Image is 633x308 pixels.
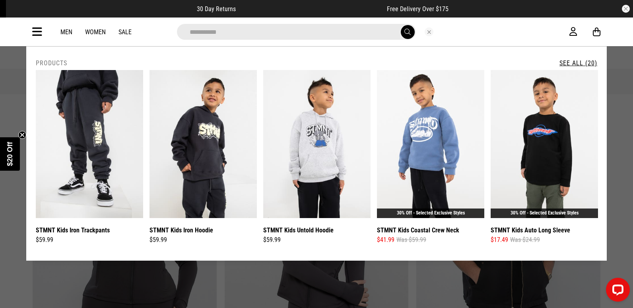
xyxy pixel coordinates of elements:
span: $41.99 [377,235,394,245]
a: Men [60,28,72,36]
span: Was $59.99 [396,235,426,245]
img: Stmnt Kids Coastal Crew Neck in Unknown [377,70,484,218]
a: STMNT Kids Iron Hoodie [150,225,213,235]
span: Free Delivery Over $175 [387,5,449,13]
a: Women [85,28,106,36]
a: STMNT Kids Iron Trackpants [36,225,110,235]
a: STMNT Kids Coastal Crew Neck [377,225,459,235]
span: 30 Day Returns [197,5,236,13]
div: $59.99 [263,235,371,245]
img: Stmnt Kids Iron Trackpants in Grey [36,70,143,218]
div: $59.99 [150,235,257,245]
div: $59.99 [36,235,143,245]
button: Close teaser [18,131,26,139]
img: Stmnt Kids Iron Hoodie in Grey [150,70,257,218]
a: STMNT Kids Untold Hoodie [263,225,334,235]
a: 30% Off - Selected Exclusive Styles [397,210,465,216]
span: Was $24.99 [510,235,540,245]
iframe: Customer reviews powered by Trustpilot [252,5,371,13]
iframe: LiveChat chat widget [600,275,633,308]
a: STMNT Kids Auto Long Sleeve [491,225,570,235]
img: Stmnt Kids Untold Hoodie in Grey [263,70,371,218]
a: See All (20) [559,59,597,67]
a: Sale [118,28,132,36]
img: Stmnt Kids Auto Long Sleeve in Black [491,70,598,218]
span: $17.49 [491,235,508,245]
span: $20 Off [6,142,14,166]
button: Close search [425,27,433,36]
h2: Products [36,59,67,67]
a: 30% Off - Selected Exclusive Styles [511,210,579,216]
